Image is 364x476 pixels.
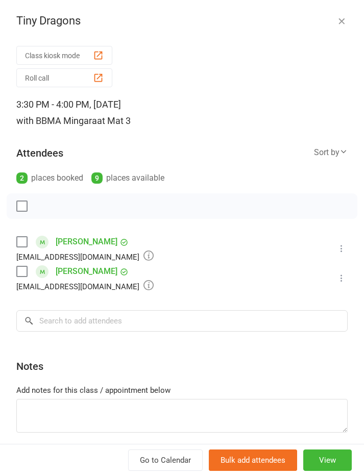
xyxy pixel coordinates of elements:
div: Add notes for this class / appointment below [16,384,348,396]
div: Sort by [314,146,348,159]
div: [EMAIL_ADDRESS][DOMAIN_NAME] [16,250,154,263]
span: at Mat 3 [97,115,131,126]
button: Class kiosk mode [16,46,112,65]
a: Go to Calendar [128,449,203,471]
div: Attendees [16,146,63,160]
button: Bulk add attendees [209,449,297,471]
div: places booked [16,171,83,185]
div: 9 [91,172,103,184]
span: with BBMA Mingara [16,115,97,126]
div: Notes [16,359,43,373]
div: 2 [16,172,28,184]
a: [PERSON_NAME] [56,234,117,250]
input: Search to add attendees [16,310,348,332]
button: View [303,449,352,471]
div: 3:30 PM - 4:00 PM, [DATE] [16,96,348,129]
div: places available [91,171,164,185]
div: [EMAIL_ADDRESS][DOMAIN_NAME] [16,280,154,293]
button: Roll call [16,68,112,87]
a: [PERSON_NAME] [56,263,117,280]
